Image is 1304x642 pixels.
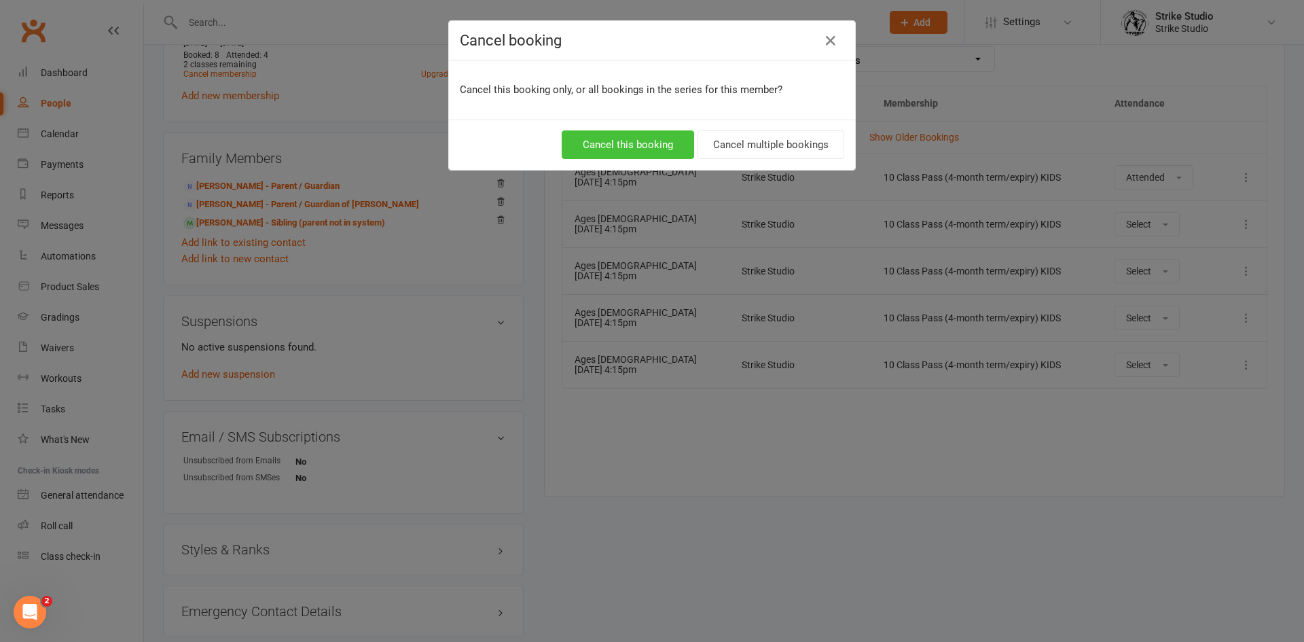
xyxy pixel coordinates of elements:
[14,596,46,628] iframe: Intercom live chat
[698,130,844,159] button: Cancel multiple bookings
[460,82,844,98] p: Cancel this booking only, or all bookings in the series for this member?
[460,32,844,49] h4: Cancel booking
[41,596,52,607] span: 2
[820,30,841,52] button: Close
[562,130,694,159] button: Cancel this booking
